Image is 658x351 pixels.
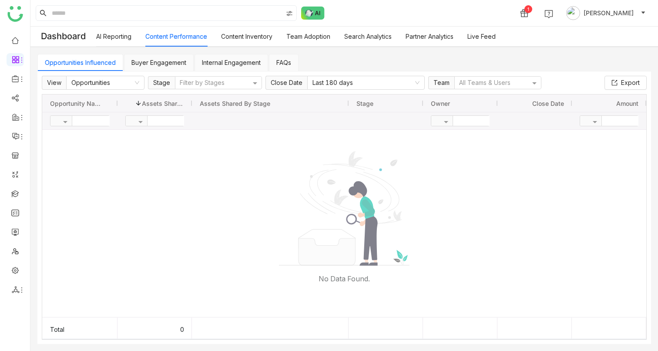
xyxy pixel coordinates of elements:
[265,76,307,90] span: Close Date
[532,100,564,107] span: Close Date
[221,33,272,40] a: Content Inventory
[125,318,184,341] div: 0
[71,76,139,89] nz-select-item: Opportunities
[45,59,116,66] a: Opportunities Influenced
[524,5,532,13] div: 1
[142,100,184,107] span: Assets Shared
[145,33,207,40] a: Content Performance
[96,33,131,40] a: AI Reporting
[616,100,638,107] span: Amount
[42,76,66,90] span: View
[566,6,580,20] img: avatar
[467,33,496,40] a: Live Feed
[301,7,325,20] img: ask-buddy-normal.svg
[200,100,270,107] span: Assets Shared by Stage
[286,33,330,40] a: Team Adoption
[30,27,96,47] div: Dashboard
[131,59,186,66] a: Buyer Engagement
[584,8,634,18] span: [PERSON_NAME]
[564,6,648,20] button: [PERSON_NAME]
[344,33,392,40] a: Search Analytics
[406,33,453,40] a: Partner Analytics
[312,76,420,89] nz-select-item: Last 180 days
[433,79,450,86] span: Team
[50,100,103,107] span: Opportunity Name
[202,59,261,66] a: Internal Engagement
[276,59,291,66] a: FAQs
[7,6,23,22] img: logo
[148,76,175,89] span: Stage
[286,10,293,17] img: search-type.svg
[604,76,647,90] button: Export
[621,78,640,88] span: Export
[356,100,373,107] span: Stage
[431,100,450,107] span: Owner
[544,10,553,18] img: help.svg
[50,318,110,341] div: Total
